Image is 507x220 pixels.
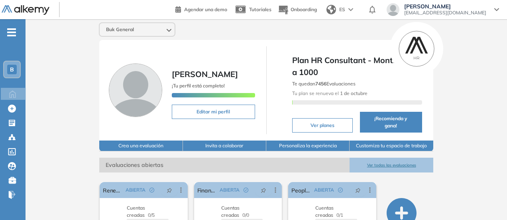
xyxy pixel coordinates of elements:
span: [PERSON_NAME] [404,3,486,10]
a: Finance Analyst | [GEOGRAPHIC_DATA] [197,182,217,198]
span: check-circle [338,188,343,192]
button: Crea una evaluación [99,141,183,151]
b: 1 de octubre [339,90,367,96]
span: 0/5 [127,205,155,218]
span: Cuentas creadas [127,205,145,218]
button: Editar mi perfil [172,105,255,119]
span: 0/0 [221,205,249,218]
button: Invita a colaborar [183,141,266,151]
button: Customiza tu espacio de trabajo [350,141,433,151]
iframe: Chat Widget [364,127,507,220]
span: Cuentas creadas [221,205,240,218]
span: Onboarding [291,6,317,12]
div: Widget de chat [364,127,507,220]
span: Te quedan Evaluaciones [292,81,356,87]
span: Buk General [106,26,134,33]
span: ABIERTA [220,186,240,194]
img: Foto de perfil [109,63,162,117]
span: 0/1 [315,205,343,218]
span: Plan HR Consultant - Month - 701 a 1000 [292,54,422,78]
button: pushpin [349,184,367,196]
span: pushpin [355,187,361,193]
button: Ver planes [292,118,353,133]
span: check-circle [149,188,154,192]
span: ES [339,6,345,13]
span: pushpin [167,187,172,193]
a: Agendar una demo [175,4,227,14]
span: Evaluaciones abiertas [99,158,350,172]
span: pushpin [261,187,266,193]
span: Cuentas creadas [315,205,334,218]
button: Ver todas las evaluaciones [350,158,433,172]
b: 7456 [315,81,326,87]
span: B [10,66,14,73]
button: ¡Recomienda y gana! [360,112,422,133]
span: ABIERTA [314,186,334,194]
button: Onboarding [278,1,317,18]
a: People Happiness Manager [291,182,311,198]
img: arrow [348,8,353,11]
span: ¡Tu perfil está completo! [172,83,225,89]
span: check-circle [244,188,248,192]
span: Tutoriales [249,6,271,12]
button: Personaliza la experiencia [266,141,350,151]
button: pushpin [255,184,272,196]
img: Logo [2,5,49,15]
i: - [7,32,16,33]
span: Tu plan se renueva el [292,90,367,96]
span: ABIERTA [126,186,145,194]
button: pushpin [161,184,178,196]
span: [EMAIL_ADDRESS][DOMAIN_NAME] [404,10,486,16]
span: [PERSON_NAME] [172,69,238,79]
span: Agendar una demo [184,6,227,12]
img: world [326,5,336,14]
a: Renewal Consultant - Upselling [103,182,122,198]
